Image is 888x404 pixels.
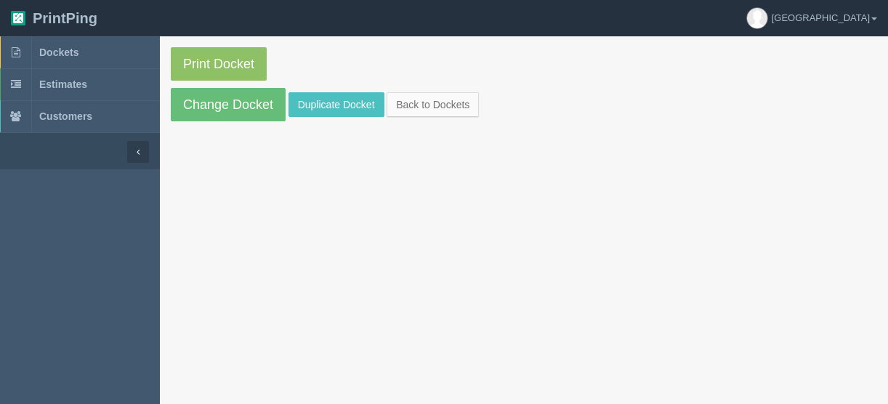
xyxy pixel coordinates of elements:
[171,47,267,81] a: Print Docket
[387,92,479,117] a: Back to Dockets
[39,47,78,58] span: Dockets
[11,11,25,25] img: logo-3e63b451c926e2ac314895c53de4908e5d424f24456219fb08d385ab2e579770.png
[747,8,767,28] img: avatar_default-7531ab5dedf162e01f1e0bb0964e6a185e93c5c22dfe317fb01d7f8cd2b1632c.jpg
[288,92,384,117] a: Duplicate Docket
[39,78,87,90] span: Estimates
[39,110,92,122] span: Customers
[171,88,286,121] a: Change Docket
